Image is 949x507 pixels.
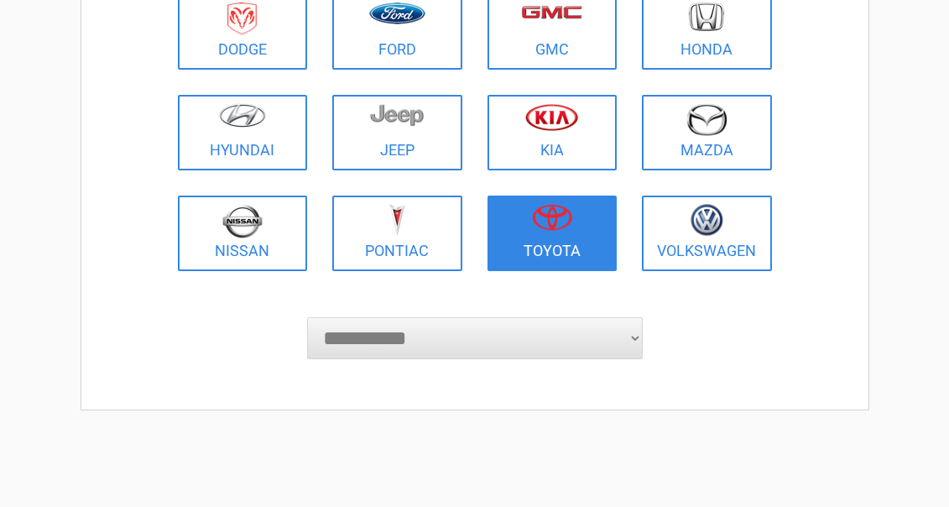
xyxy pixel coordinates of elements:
a: Pontiac [332,196,462,271]
img: volkswagen [691,204,723,237]
img: pontiac [388,204,405,236]
img: dodge [227,3,257,35]
img: ford [369,3,425,24]
a: Jeep [332,95,462,170]
a: Volkswagen [642,196,772,271]
img: toyota [532,204,572,231]
img: gmc [521,5,582,19]
a: Mazda [642,95,772,170]
img: hyundai [219,103,266,128]
a: Hyundai [178,95,308,170]
img: nissan [222,204,263,238]
img: mazda [686,103,727,136]
a: Nissan [178,196,308,271]
img: jeep [370,103,424,127]
a: Toyota [488,196,618,271]
img: kia [525,103,578,131]
a: Kia [488,95,618,170]
img: honda [689,3,724,32]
